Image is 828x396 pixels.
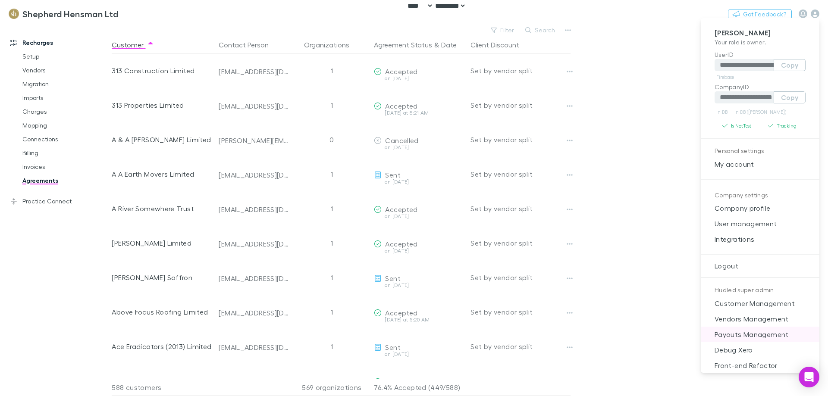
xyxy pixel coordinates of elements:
button: Is NotTest [715,121,760,131]
span: Front-end Refactor [708,360,812,371]
a: Firebase [715,72,736,82]
span: Company profile [708,203,812,213]
button: Copy [774,59,806,71]
p: Hudled super admin [715,285,806,296]
span: Vendors Management [708,314,812,324]
span: Integrations [708,234,812,244]
p: Company settings [715,190,806,201]
span: Logout [708,261,812,271]
span: Debug Xero [708,345,812,355]
div: Open Intercom Messenger [799,367,819,387]
span: Customer Management [708,298,812,309]
span: User management [708,218,812,229]
p: CompanyID [715,82,806,91]
button: Copy [774,91,806,103]
a: In DB ([PERSON_NAME]) [733,107,788,117]
p: Your role is owner . [715,37,806,47]
span: My account [708,159,812,169]
span: Payouts Management [708,329,812,340]
p: Personal settings [715,146,806,156]
a: In DB [715,107,729,117]
button: Tracking [760,121,806,131]
p: [PERSON_NAME] [715,28,806,37]
p: UserID [715,50,806,59]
